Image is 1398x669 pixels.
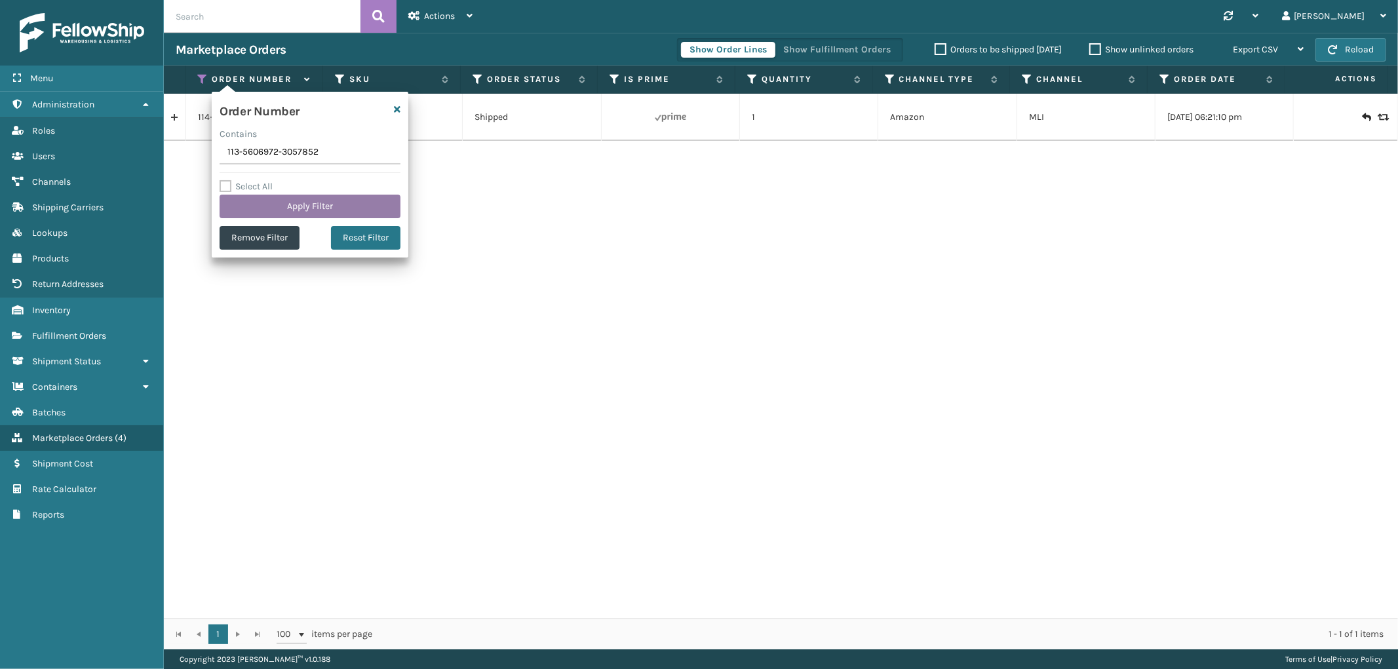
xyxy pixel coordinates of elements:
[424,10,455,22] span: Actions
[775,42,899,58] button: Show Fulfillment Orders
[487,73,573,85] label: Order Status
[32,330,106,341] span: Fulfillment Orders
[32,305,71,316] span: Inventory
[220,127,257,141] label: Contains
[331,226,400,250] button: Reset Filter
[32,407,66,418] span: Batches
[391,628,1384,641] div: 1 - 1 of 1 items
[208,624,228,644] a: 1
[32,125,55,136] span: Roles
[220,226,300,250] button: Remove Filter
[899,73,985,85] label: Channel Type
[1285,655,1330,664] a: Terms of Use
[180,649,330,669] p: Copyright 2023 [PERSON_NAME]™ v 1.0.188
[1289,68,1385,90] span: Actions
[1285,649,1382,669] div: |
[220,195,400,218] button: Apply Filter
[935,44,1062,55] label: Orders to be shipped [DATE]
[20,13,144,52] img: logo
[1174,73,1260,85] label: Order Date
[32,176,71,187] span: Channels
[740,94,878,141] td: 1
[32,432,113,444] span: Marketplace Orders
[32,99,94,110] span: Administration
[32,151,55,162] span: Users
[32,202,104,213] span: Shipping Carriers
[681,42,775,58] button: Show Order Lines
[32,484,96,495] span: Rate Calculator
[1332,655,1382,664] a: Privacy Policy
[220,181,273,192] label: Select All
[1315,38,1386,62] button: Reload
[1233,44,1278,55] span: Export CSV
[1036,73,1122,85] label: Channel
[220,100,299,119] h4: Order Number
[32,227,68,239] span: Lookups
[212,73,298,85] label: Order Number
[220,141,400,164] input: Type the text you wish to filter on
[1089,44,1194,55] label: Show unlinked orders
[1378,113,1386,122] i: Replace
[32,278,104,290] span: Return Addresses
[32,356,101,367] span: Shipment Status
[32,253,69,264] span: Products
[277,624,372,644] span: items per page
[762,73,847,85] label: Quantity
[32,458,93,469] span: Shipment Cost
[32,381,77,392] span: Containers
[1017,94,1155,141] td: MLI
[1155,94,1294,141] td: [DATE] 06:21:10 pm
[624,73,710,85] label: Is Prime
[115,432,126,444] span: ( 4 )
[30,73,53,84] span: Menu
[1362,111,1370,124] i: Create Return Label
[277,628,296,641] span: 100
[349,73,435,85] label: SKU
[463,94,601,141] td: Shipped
[176,42,286,58] h3: Marketplace Orders
[32,509,64,520] span: Reports
[198,111,288,124] a: 114-4367775-6820222
[878,94,1017,141] td: Amazon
